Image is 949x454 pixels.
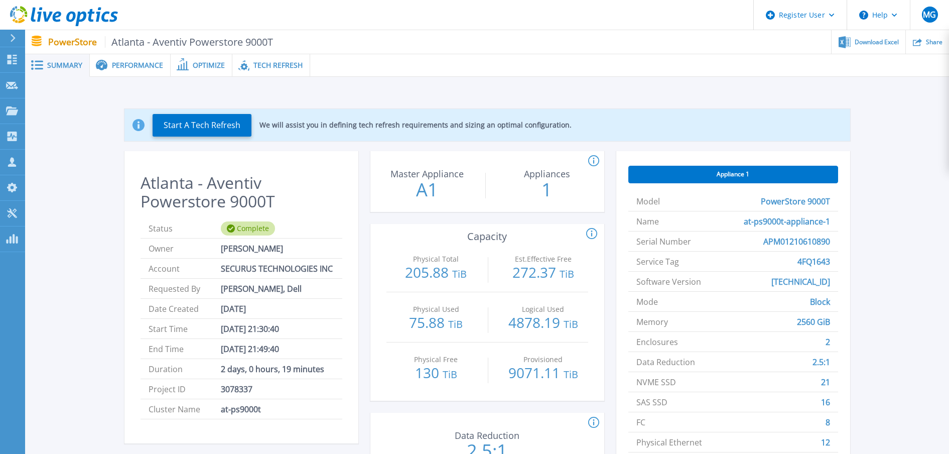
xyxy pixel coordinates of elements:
[221,319,279,338] span: [DATE] 21:30:40
[149,339,221,359] span: End Time
[391,366,481,382] p: 130
[112,62,163,69] span: Performance
[761,191,830,211] span: PowerStore 9000T
[855,39,899,45] span: Download Excel
[149,259,221,278] span: Account
[812,352,830,372] span: 2.5:1
[433,431,540,440] p: Data Reduction
[221,299,246,318] span: [DATE]
[826,412,830,432] span: 8
[501,256,586,263] p: Est.Effective Free
[923,11,936,19] span: MG
[149,319,221,338] span: Start Time
[221,379,252,399] span: 3078337
[498,315,588,331] p: 4878.19
[221,239,283,258] span: [PERSON_NAME]
[636,312,668,331] span: Memory
[371,181,483,199] p: A1
[221,339,279,359] span: [DATE] 21:49:40
[498,265,588,281] p: 272.37
[149,359,221,379] span: Duration
[636,232,691,251] span: Serial Number
[821,392,830,412] span: 16
[221,259,333,278] span: SECURUS TECHNOLOGIES INC
[393,256,478,263] p: Physical Total
[636,392,667,412] span: SAS SSD
[221,399,261,419] span: at-ps9000t
[393,356,478,363] p: Physical Free
[221,279,302,298] span: [PERSON_NAME], Dell
[636,292,658,311] span: Mode
[636,272,701,291] span: Software Version
[391,315,481,331] p: 75.88
[636,252,679,271] span: Service Tag
[744,211,830,231] span: at-ps9000t-appliance-1
[448,317,463,331] span: TiB
[373,169,481,178] p: Master Appliance
[636,332,678,352] span: Enclosures
[221,359,324,379] span: 2 days, 0 hours, 19 minutes
[771,272,830,291] span: [TECHNICAL_ID]
[149,218,221,238] span: Status
[636,211,659,231] span: Name
[636,352,695,372] span: Data Reduction
[810,292,830,311] span: Block
[926,39,942,45] span: Share
[391,265,481,281] p: 205.88
[560,267,574,281] span: TiB
[636,191,660,211] span: Model
[393,306,478,313] p: Physical Used
[564,317,578,331] span: TiB
[221,221,275,236] div: Complete
[564,368,578,381] span: TiB
[821,372,830,392] span: 21
[491,181,603,199] p: 1
[149,399,221,419] span: Cluster Name
[149,299,221,318] span: Date Created
[253,62,303,69] span: Tech Refresh
[48,36,274,48] p: PowerStore
[149,239,221,258] span: Owner
[636,432,702,452] span: Physical Ethernet
[636,372,676,392] span: NVME SSD
[193,62,225,69] span: Optimize
[636,412,645,432] span: FC
[153,114,251,137] button: Start A Tech Refresh
[259,121,572,129] p: We will assist you in defining tech refresh requirements and sizing an optimal configuration.
[141,174,342,211] h2: Atlanta - Aventiv Powerstore 9000T
[501,356,586,363] p: Provisioned
[826,332,830,352] span: 2
[501,306,586,313] p: Logical Used
[797,312,830,331] span: 2560 GiB
[47,62,82,69] span: Summary
[105,36,274,48] span: Atlanta - Aventiv Powerstore 9000T
[493,169,601,178] p: Appliances
[498,366,588,382] p: 9071.11
[797,252,830,271] span: 4FQ1643
[149,379,221,399] span: Project ID
[452,267,467,281] span: TiB
[149,279,221,298] span: Requested By
[821,432,830,452] span: 12
[717,170,749,178] span: Appliance 1
[443,368,457,381] span: TiB
[763,232,830,251] span: APM01210610890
